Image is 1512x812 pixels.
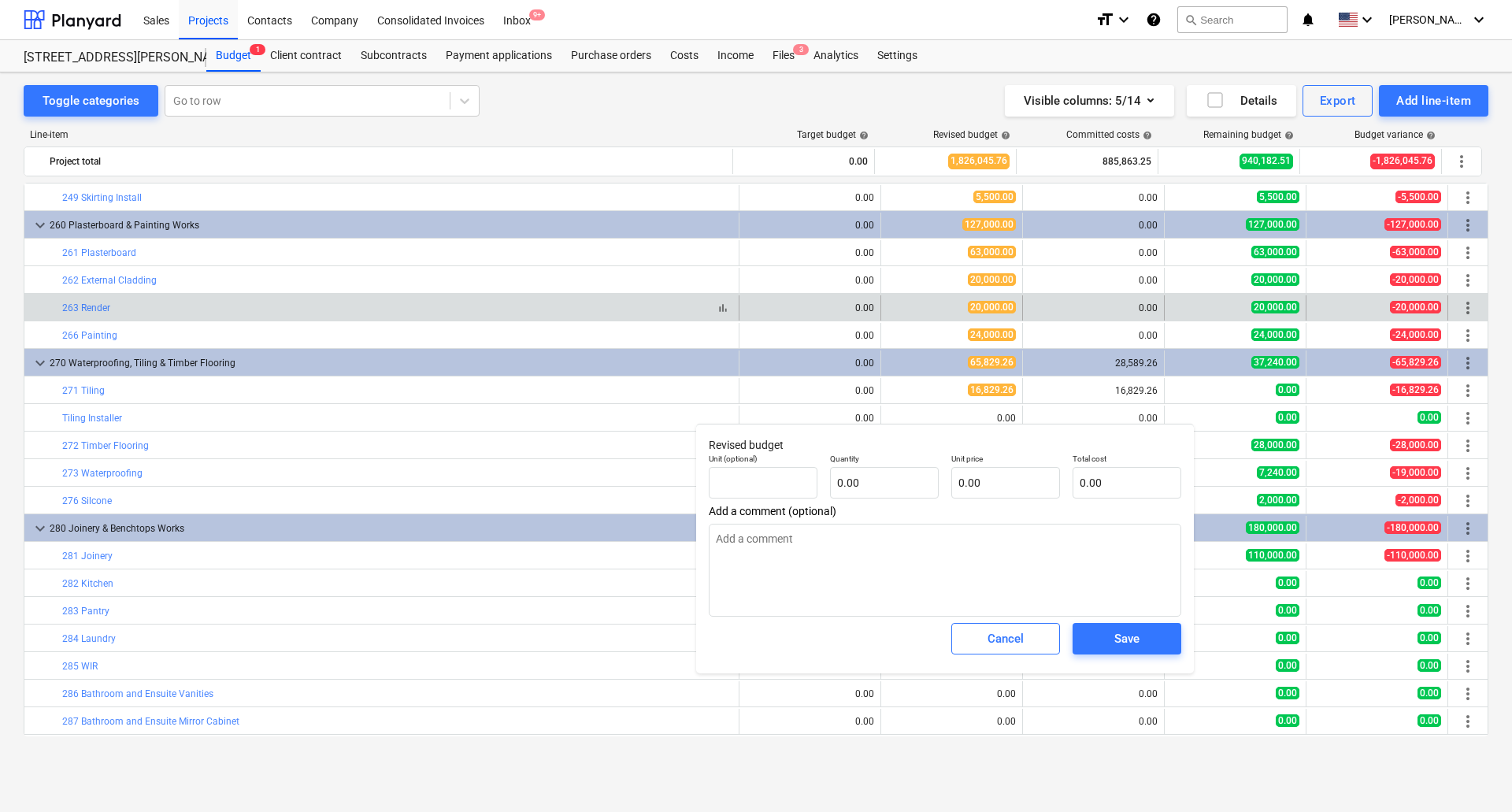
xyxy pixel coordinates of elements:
div: 0.00 [855,247,874,258]
div: Budget variance [1354,129,1436,140]
button: Add line-item [1379,85,1488,117]
span: More actions [1458,574,1477,593]
span: -16,829.26 [1390,384,1441,396]
button: Save [1073,623,1181,654]
div: Subcontracts [351,40,436,72]
div: Visible columns : 5/14 [1024,91,1155,111]
span: 1,826,045.76 [948,154,1010,169]
span: More actions [1458,436,1477,455]
span: Add a comment (optional) [709,505,1181,517]
span: 0.00 [1276,687,1299,699]
button: Visible columns:5/14 [1005,85,1174,117]
a: Tiling Installer [62,413,122,424]
span: 24,000.00 [1251,328,1299,341]
a: Analytics [804,40,868,72]
span: More actions [1458,243,1477,262]
div: 260 Plasterboard & Painting Works [50,213,732,238]
span: 0.00 [1276,604,1299,617]
div: 0.00 [1029,302,1158,313]
span: More actions [1458,354,1477,373]
span: 63,000.00 [968,246,1016,258]
div: Toggle categories [43,91,139,111]
span: 1 [250,44,265,55]
span: More actions [1458,602,1477,621]
a: 283 Pantry [62,606,109,617]
span: 180,000.00 [1246,521,1299,534]
div: 270 Waterproofing, Tiling & Timber Flooring [50,350,732,376]
span: 65,829.26 [968,356,1016,369]
div: 0.00 [746,358,874,369]
a: 266 Painting [62,330,117,341]
div: Cancel [988,628,1024,649]
a: 281 Joinery [62,551,113,562]
span: 0.00 [1276,714,1299,727]
div: Committed costs [1066,129,1152,140]
span: -24,000.00 [1390,328,1441,341]
span: 5,500.00 [1257,191,1299,203]
button: Cancel [951,623,1060,654]
span: -28,000.00 [1390,439,1441,451]
div: 0.00 [997,716,1016,727]
div: [STREET_ADDRESS][PERSON_NAME] [24,50,187,66]
i: format_size [1095,10,1114,29]
span: 0.00 [1276,577,1299,589]
span: 0.00 [1276,384,1299,396]
div: Payment applications [436,40,561,72]
span: More actions [1458,491,1477,510]
p: Unit (optional) [709,454,817,467]
div: 0.00 [1029,220,1158,231]
button: Details [1187,85,1296,117]
span: -65,829.26 [1390,356,1441,369]
span: 63,000.00 [1251,246,1299,258]
span: 20,000.00 [968,301,1016,313]
div: 0.00 [855,275,874,286]
span: help [1140,131,1152,140]
div: 0.00 [1029,413,1158,424]
span: More actions [1458,381,1477,400]
span: bar_chart [717,302,729,314]
a: Costs [661,40,708,72]
a: 282 Kitchen [62,578,113,589]
span: keyboard_arrow_down [31,216,50,235]
span: keyboard_arrow_down [31,519,50,538]
div: Revised budget [933,129,1010,140]
div: 0.00 [855,330,874,341]
i: keyboard_arrow_down [1114,10,1133,29]
a: 263 Render [62,302,110,313]
span: 20,000.00 [968,273,1016,286]
span: help [998,131,1010,140]
span: 0.00 [1276,659,1299,672]
div: Export [1320,91,1356,111]
div: 0.00 [746,220,874,231]
a: 286 Bathroom and Ensuite Vanities [62,688,213,699]
a: 276 Silcone [62,495,112,506]
a: 284 Laundry [62,633,116,644]
button: Export [1303,85,1373,117]
button: Toggle categories [24,85,158,117]
span: More actions [1458,712,1477,731]
div: Budget [206,40,261,72]
div: 885,863.25 [1023,149,1151,174]
div: Income [708,40,763,72]
span: 37,240.00 [1251,356,1299,369]
span: -20,000.00 [1390,301,1441,313]
div: 0.00 [997,688,1016,699]
a: 285 WIR [62,661,98,672]
span: -127,000.00 [1384,218,1441,231]
p: Quantity [830,454,939,467]
span: 20,000.00 [1251,301,1299,313]
span: [PERSON_NAME] [1389,13,1468,26]
span: More actions [1458,547,1477,565]
span: -1,826,045.76 [1370,154,1435,169]
span: 0.00 [1417,632,1441,644]
span: More actions [1452,152,1471,171]
span: 0.00 [1417,411,1441,424]
a: 272 Timber Flooring [62,440,149,451]
iframe: Chat Widget [1433,736,1512,812]
span: More actions [1458,684,1477,703]
div: 16,829.26 [1029,385,1158,396]
div: 0.00 [1029,275,1158,286]
i: keyboard_arrow_down [1469,10,1488,29]
span: help [1423,131,1436,140]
